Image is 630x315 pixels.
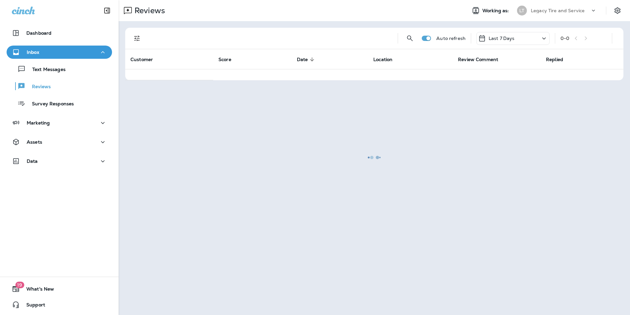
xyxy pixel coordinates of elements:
[7,46,112,59] button: Inbox
[7,62,112,76] button: Text Messages
[7,79,112,93] button: Reviews
[7,96,112,110] button: Survey Responses
[7,135,112,149] button: Assets
[7,298,112,311] button: Support
[15,282,24,288] span: 19
[7,155,112,168] button: Data
[20,286,54,294] span: What's New
[7,282,112,296] button: 19What's New
[25,84,51,90] p: Reviews
[27,139,42,145] p: Assets
[20,302,45,310] span: Support
[25,101,74,107] p: Survey Responses
[98,4,116,17] button: Collapse Sidebar
[7,26,112,40] button: Dashboard
[27,120,50,125] p: Marketing
[27,158,38,164] p: Data
[26,67,66,73] p: Text Messages
[27,50,39,55] p: Inbox
[7,116,112,129] button: Marketing
[26,30,51,36] p: Dashboard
